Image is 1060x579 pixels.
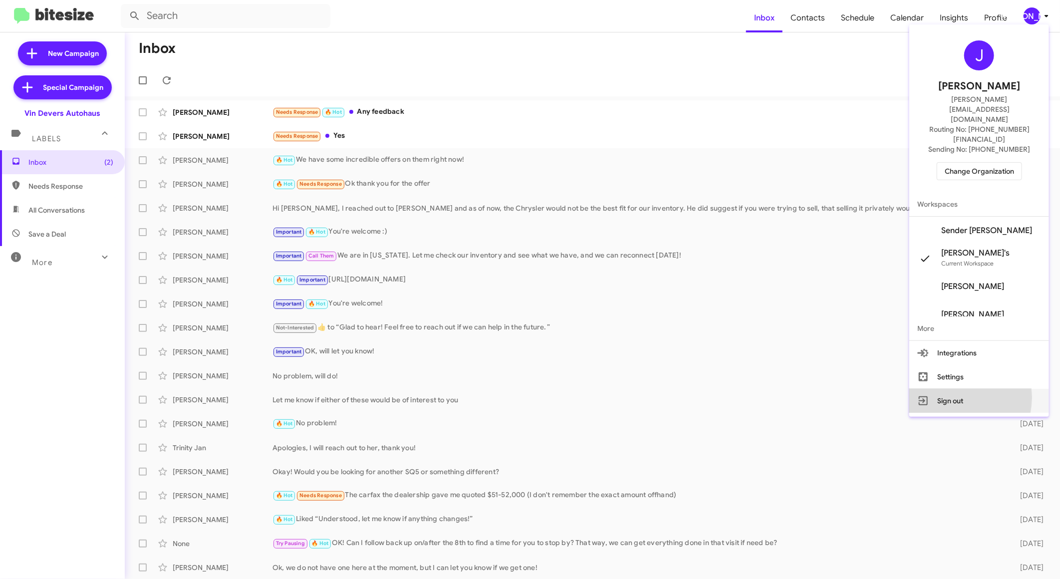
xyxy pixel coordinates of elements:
[941,248,1010,258] span: [PERSON_NAME]'s
[928,144,1030,154] span: Sending No: [PHONE_NUMBER]
[921,94,1037,124] span: [PERSON_NAME][EMAIL_ADDRESS][DOMAIN_NAME]
[909,341,1049,365] button: Integrations
[941,309,1004,319] span: [PERSON_NAME]
[909,365,1049,389] button: Settings
[941,226,1032,236] span: Sender [PERSON_NAME]
[937,162,1022,180] button: Change Organization
[909,389,1049,413] button: Sign out
[921,124,1037,144] span: Routing No: [PHONE_NUMBER][FINANCIAL_ID]
[941,260,994,267] span: Current Workspace
[964,40,994,70] div: J
[938,78,1020,94] span: [PERSON_NAME]
[941,282,1004,291] span: [PERSON_NAME]
[909,192,1049,216] span: Workspaces
[945,163,1014,180] span: Change Organization
[909,316,1049,340] span: More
